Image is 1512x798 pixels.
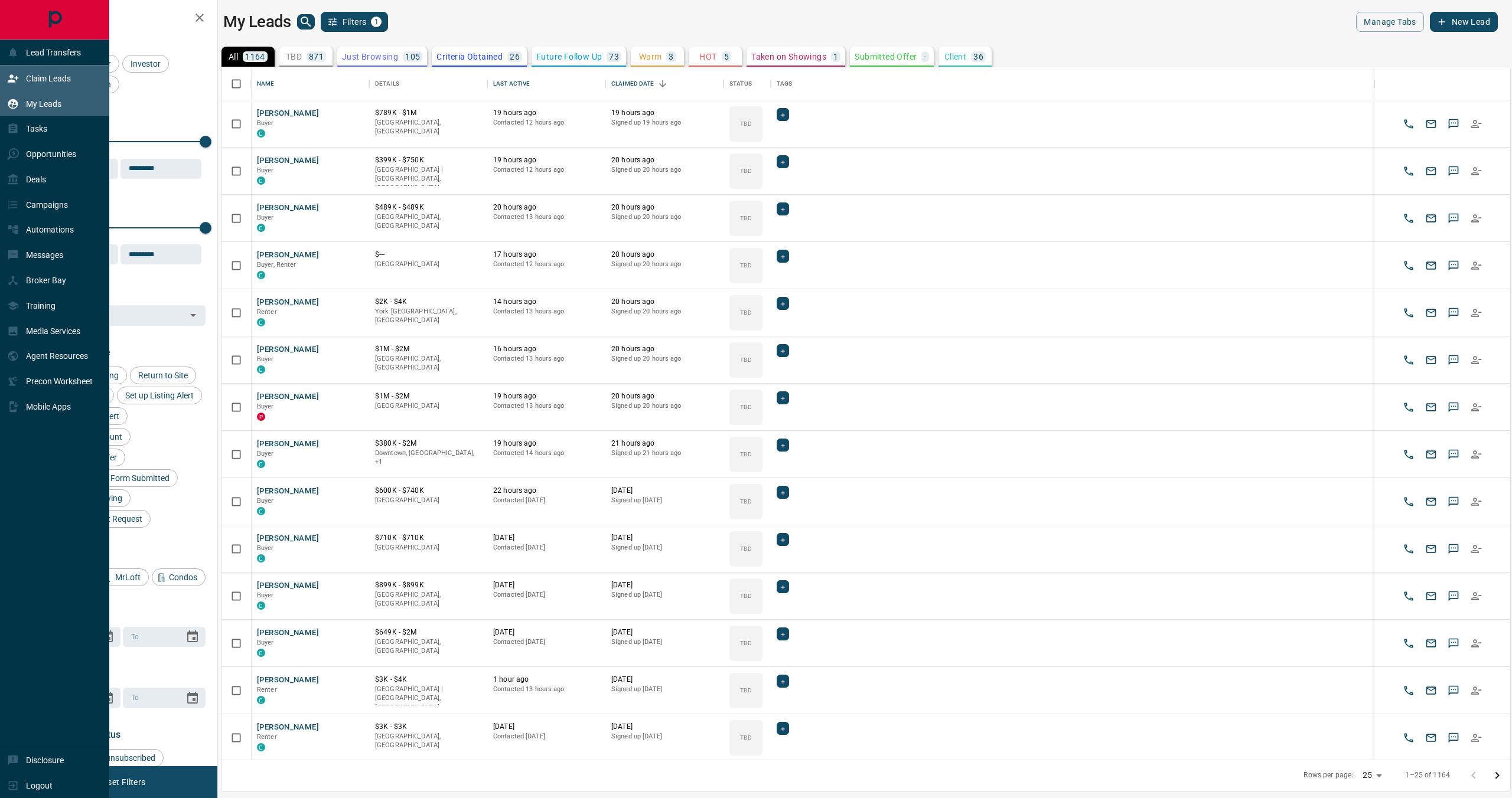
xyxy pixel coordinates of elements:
[781,345,785,357] span: +
[493,307,599,316] p: Contacted 13 hours ago
[669,53,673,61] p: 3
[1422,587,1440,605] button: Email
[1448,543,1459,555] svg: Sms
[1425,449,1437,460] svg: Email
[724,53,729,61] p: 5
[257,214,274,221] span: Buyer
[777,627,789,640] div: +
[611,439,718,449] p: 21 hours ago
[1467,635,1485,652] button: Reallocate
[257,297,319,308] button: [PERSON_NAME]
[257,497,274,505] span: Buyer
[1400,540,1417,558] button: Call
[493,496,599,505] p: Contacted [DATE]
[257,403,274,410] span: Buyer
[309,53,324,61] p: 871
[375,250,481,260] p: $---
[1400,257,1417,274] button: Call
[257,67,275,100] div: Name
[493,543,599,552] p: Contacted [DATE]
[257,486,319,497] button: [PERSON_NAME]
[611,401,718,411] p: Signed up 20 hours ago
[1400,351,1417,369] button: Call
[1470,543,1482,555] svg: Reallocate
[1448,165,1459,177] svg: Sms
[639,53,662,61] p: Warm
[777,250,789,263] div: +
[1356,12,1423,32] button: Manage Tabs
[1425,496,1437,508] svg: Email
[375,486,481,496] p: $600K - $740K
[1400,162,1417,180] button: Call
[611,67,654,100] div: Claimed Date
[375,401,481,411] p: [GEOGRAPHIC_DATA]
[699,53,716,61] p: HOT
[375,297,481,307] p: $2K - $4K
[117,387,202,404] div: Set up Listing Alert
[257,507,265,515] div: condos.ca
[1422,446,1440,463] button: Email
[1448,732,1459,744] svg: Sms
[1467,729,1485,747] button: Reallocate
[181,686,204,710] button: Choose date
[1470,401,1482,413] svg: Reallocate
[1403,354,1415,366] svg: Call
[1425,732,1437,744] svg: Email
[1422,540,1440,558] button: Email
[342,53,398,61] p: Just Browsing
[369,67,487,100] div: Details
[1403,685,1415,696] svg: Call
[1403,449,1415,460] svg: Call
[134,371,192,380] span: Return to Site
[102,753,159,763] span: unsubscribed
[611,449,718,458] p: Signed up 21 hours ago
[38,12,206,26] h2: Filters
[493,212,599,222] p: Contacted 13 hours ago
[611,202,718,212] p: 20 hours ago
[781,109,785,120] span: +
[740,214,751,223] p: TBD
[1358,767,1386,784] div: 25
[111,573,145,582] span: MrLoft
[257,224,265,232] div: condos.ca
[375,543,481,552] p: [GEOGRAPHIC_DATA]
[855,53,917,61] p: Submitted Offer
[781,297,785,309] span: +
[375,307,481,325] p: York [GEOGRAPHIC_DATA], [GEOGRAPHIC_DATA]
[740,355,751,364] p: TBD
[436,53,503,61] p: Criteria Obtained
[1425,543,1437,555] svg: Email
[493,67,530,100] div: Last Active
[245,53,265,61] p: 1164
[375,118,481,136] p: [GEOGRAPHIC_DATA], [GEOGRAPHIC_DATA]
[375,354,481,372] p: [GEOGRAPHIC_DATA], [GEOGRAPHIC_DATA]
[1467,587,1485,605] button: Reallocate
[724,67,771,100] div: Status
[375,165,481,193] p: [GEOGRAPHIC_DATA] | [GEOGRAPHIC_DATA], [GEOGRAPHIC_DATA]
[321,12,389,32] button: Filters1
[777,722,789,735] div: +
[375,449,481,467] p: Toronto
[781,486,785,498] span: +
[1422,257,1440,274] button: Email
[185,307,201,323] button: Open
[375,391,481,401] p: $1M - $2M
[1422,398,1440,416] button: Email
[1403,732,1415,744] svg: Call
[1403,260,1415,272] svg: Call
[122,55,169,73] div: Investor
[1448,401,1459,413] svg: Sms
[1467,351,1485,369] button: Reallocate
[777,675,789,688] div: +
[1470,118,1482,130] svg: Reallocate
[405,53,420,61] p: 105
[1470,590,1482,602] svg: Reallocate
[781,203,785,215] span: +
[1448,307,1459,319] svg: Sms
[297,14,315,30] button: search button
[493,486,599,496] p: 22 hours ago
[1425,118,1437,130] svg: Email
[98,568,149,586] div: MrLoft
[781,156,785,168] span: +
[1400,587,1417,605] button: Call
